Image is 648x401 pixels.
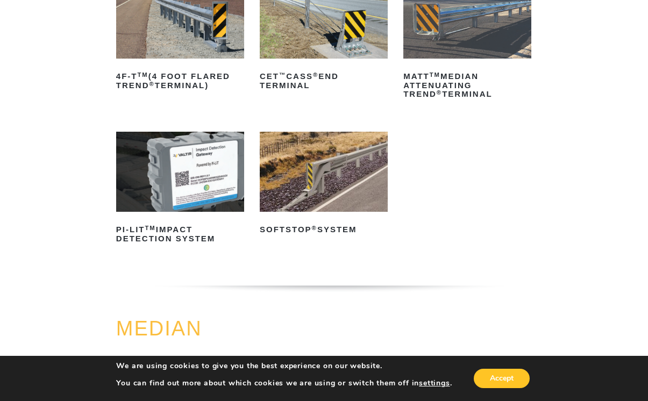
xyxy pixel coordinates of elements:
h2: SoftStop System [260,221,388,239]
a: PI-LITTMImpact Detection System [116,132,244,247]
sup: TM [430,71,440,78]
h2: CET CASS End Terminal [260,68,388,94]
a: SoftStop®System [260,132,388,238]
sup: TM [138,71,148,78]
p: We are using cookies to give you the best experience on our website. [116,361,452,371]
sup: ® [437,89,442,96]
h2: MATT Median Attenuating TREND Terminal [403,68,531,103]
sup: ® [149,81,155,87]
sup: ® [312,225,317,231]
button: Accept [474,369,530,388]
p: You can find out more about which cookies we are using or switch them off in . [116,378,452,388]
h2: 4F-T (4 Foot Flared TREND Terminal) [116,68,244,94]
sup: ® [313,71,318,78]
img: SoftStop System End Terminal [260,132,388,212]
h2: PI-LIT Impact Detection System [116,221,244,247]
sup: TM [145,225,156,231]
a: MEDIAN [116,317,202,340]
sup: ™ [279,71,286,78]
button: settings [419,378,450,388]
